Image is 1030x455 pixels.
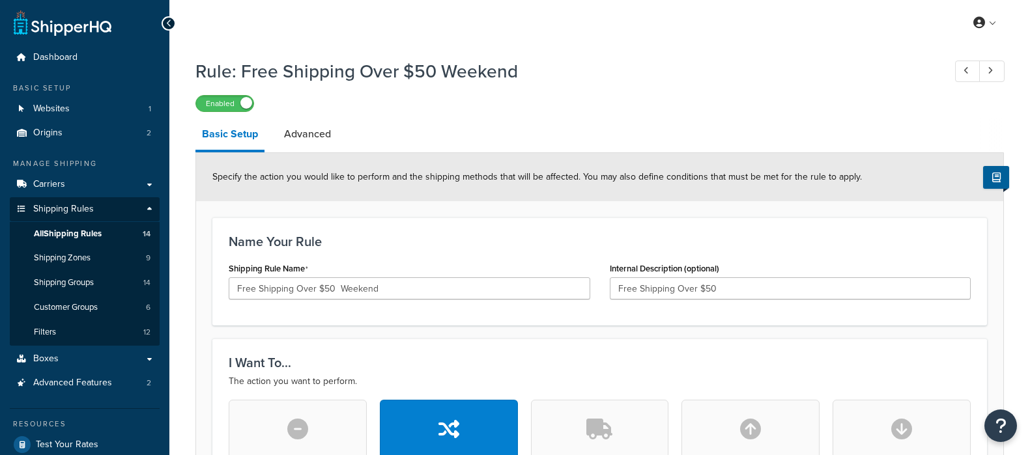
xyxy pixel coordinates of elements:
span: 12 [143,327,150,338]
span: Customer Groups [34,302,98,313]
span: 1 [149,103,151,115]
a: Websites1 [10,97,160,121]
button: Show Help Docs [983,166,1009,189]
label: Enabled [196,96,253,111]
li: Filters [10,320,160,344]
a: Previous Record [955,61,980,82]
li: Shipping Groups [10,271,160,295]
span: All Shipping Rules [34,228,102,240]
a: Shipping Zones9 [10,246,160,270]
span: Specify the action you would like to perform and the shipping methods that will be affected. You ... [212,170,862,184]
span: Shipping Groups [34,277,94,288]
span: Test Your Rates [36,439,98,450]
span: Shipping Rules [33,204,94,215]
p: The action you want to perform. [229,374,971,389]
div: Resources [10,419,160,430]
a: Customer Groups6 [10,296,160,320]
button: Open Resource Center [984,409,1017,442]
li: Origins [10,121,160,145]
span: 14 [143,228,150,240]
a: Dashboard [10,46,160,70]
span: Filters [34,327,56,338]
a: Filters12 [10,320,160,344]
span: Origins [33,128,63,139]
span: Carriers [33,179,65,190]
label: Internal Description (optional) [610,264,719,273]
h3: Name Your Rule [229,234,971,249]
label: Shipping Rule Name [229,264,308,274]
span: Boxes [33,353,59,365]
li: Websites [10,97,160,121]
a: Shipping Groups14 [10,271,160,295]
a: AllShipping Rules14 [10,222,160,246]
a: Basic Setup [195,118,265,152]
li: Shipping Rules [10,197,160,346]
span: 14 [143,277,150,288]
span: 6 [146,302,150,313]
div: Manage Shipping [10,158,160,169]
span: 2 [147,378,151,389]
div: Basic Setup [10,83,160,94]
span: Advanced Features [33,378,112,389]
li: Advanced Features [10,371,160,395]
h3: I Want To... [229,355,971,370]
span: Dashboard [33,52,78,63]
li: Shipping Zones [10,246,160,270]
a: Advanced Features2 [10,371,160,395]
a: Next Record [979,61,1005,82]
a: Origins2 [10,121,160,145]
a: Advanced [278,118,337,150]
span: 2 [147,128,151,139]
li: Customer Groups [10,296,160,320]
span: Shipping Zones [34,253,91,264]
span: Websites [33,103,70,115]
a: Shipping Rules [10,197,160,221]
a: Boxes [10,347,160,371]
span: 9 [146,253,150,264]
h1: Rule: Free Shipping Over $50 Weekend [195,59,931,84]
a: Carriers [10,172,160,197]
